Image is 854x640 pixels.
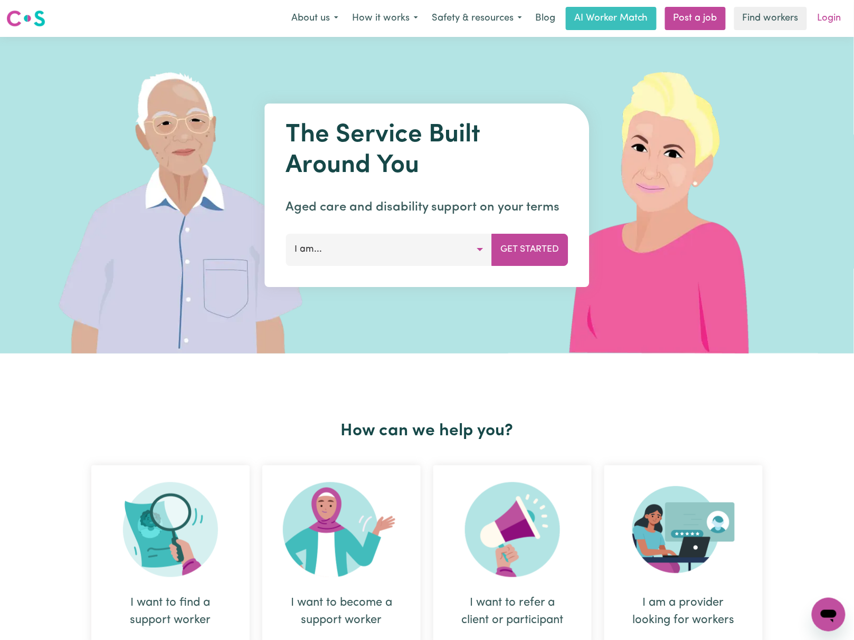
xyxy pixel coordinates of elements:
[425,7,529,30] button: Safety & resources
[286,198,568,217] p: Aged care and disability support on your terms
[465,482,560,577] img: Refer
[286,120,568,181] h1: The Service Built Around You
[6,6,45,31] a: Careseekers logo
[492,234,568,265] button: Get Started
[288,594,395,629] div: I want to become a support worker
[284,7,345,30] button: About us
[529,7,562,30] a: Blog
[566,7,657,30] a: AI Worker Match
[117,594,224,629] div: I want to find a support worker
[812,598,846,632] iframe: Button to launch messaging window
[345,7,425,30] button: How it works
[6,9,45,28] img: Careseekers logo
[85,421,769,441] h2: How can we help you?
[630,594,737,629] div: I am a provider looking for workers
[283,482,400,577] img: Become Worker
[123,482,218,577] img: Search
[665,7,726,30] a: Post a job
[459,594,566,629] div: I want to refer a client or participant
[811,7,848,30] a: Login
[632,482,735,577] img: Provider
[286,234,492,265] button: I am...
[734,7,807,30] a: Find workers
